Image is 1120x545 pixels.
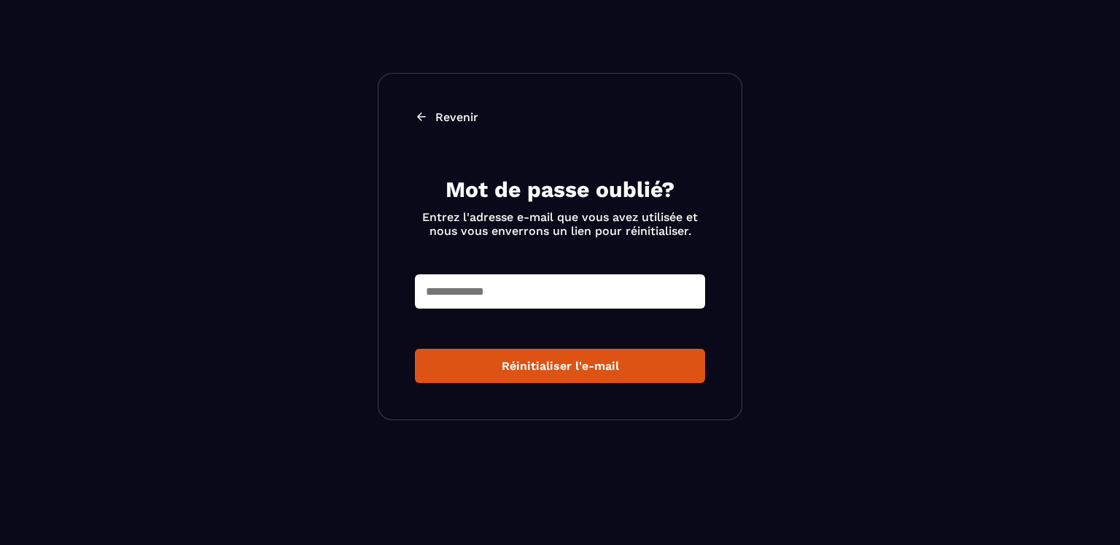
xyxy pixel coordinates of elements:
[435,110,478,124] p: Revenir
[415,210,705,238] p: Entrez l'adresse e-mail que vous avez utilisée et nous vous enverrons un lien pour réinitialiser.
[415,110,705,124] a: Revenir
[427,359,693,373] div: Réinitialiser l'e-mail
[415,349,705,383] button: Réinitialiser l'e-mail
[415,175,705,204] h2: Mot de passe oublié?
